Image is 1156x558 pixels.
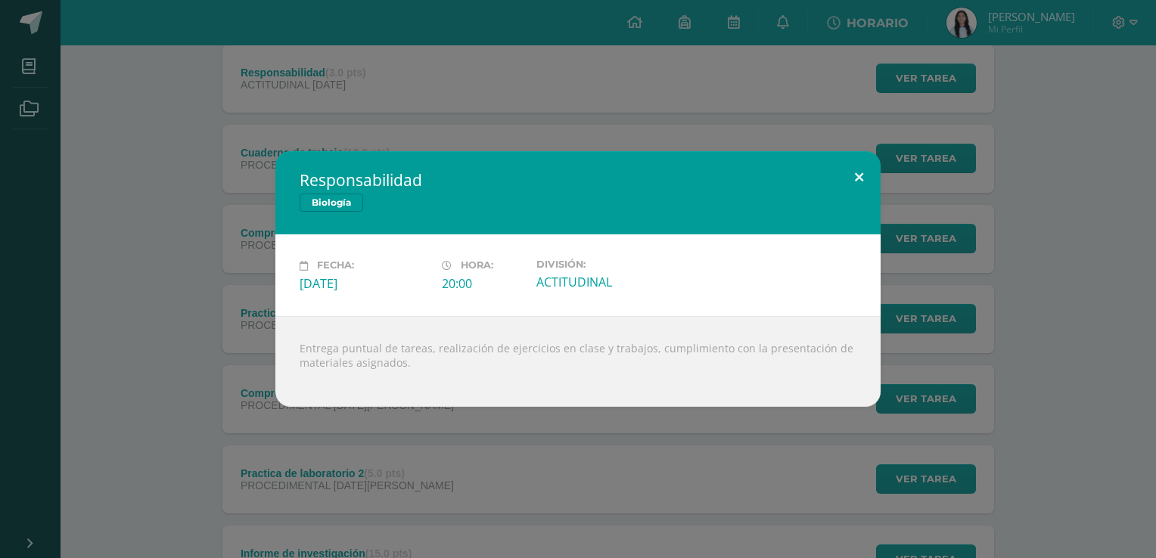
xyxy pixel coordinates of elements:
[275,316,881,407] div: Entrega puntual de tareas, realización de ejercicios en clase y trabajos, cumplimiento con la pre...
[461,260,493,271] span: Hora:
[536,259,667,270] label: División:
[837,151,881,203] button: Close (Esc)
[536,274,667,290] div: ACTITUDINAL
[300,169,856,191] h2: Responsabilidad
[300,194,363,212] span: Biología
[317,260,354,271] span: Fecha:
[442,275,524,292] div: 20:00
[300,275,430,292] div: [DATE]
